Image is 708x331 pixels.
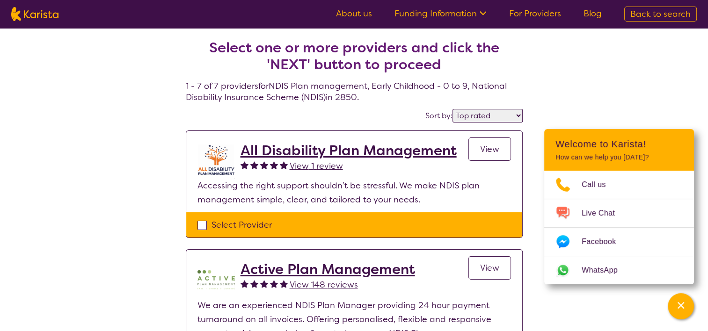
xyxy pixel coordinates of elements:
[290,160,343,172] span: View 1 review
[544,171,694,284] ul: Choose channel
[260,280,268,288] img: fullstar
[197,261,235,298] img: pypzb5qm7jexfhutod0x.png
[336,8,372,19] a: About us
[582,235,627,249] span: Facebook
[260,161,268,169] img: fullstar
[394,8,487,19] a: Funding Information
[280,280,288,288] img: fullstar
[241,161,248,169] img: fullstar
[241,261,415,278] a: Active Plan Management
[270,161,278,169] img: fullstar
[250,161,258,169] img: fullstar
[186,17,523,103] h4: 1 - 7 of 7 providers for NDIS Plan management , Early Childhood - 0 to 9 , National Disability In...
[197,39,511,73] h2: Select one or more providers and click the 'NEXT' button to proceed
[270,280,278,288] img: fullstar
[480,144,499,155] span: View
[668,293,694,319] button: Channel Menu
[555,153,683,161] p: How can we help you [DATE]?
[624,7,697,22] a: Back to search
[582,206,626,220] span: Live Chat
[544,129,694,284] div: Channel Menu
[11,7,58,21] img: Karista logo
[197,142,235,179] img: at5vqv0lot2lggohlylh.jpg
[468,256,511,280] a: View
[468,137,511,161] a: View
[280,161,288,169] img: fullstar
[290,279,358,290] span: View 148 reviews
[425,111,453,121] label: Sort by:
[197,179,511,207] p: Accessing the right support shouldn’t be stressful. We make NDIS plan management simple, clear, a...
[509,8,561,19] a: For Providers
[544,256,694,284] a: Web link opens in a new tab.
[480,262,499,273] span: View
[241,142,457,159] a: All Disability Plan Management
[290,278,358,292] a: View 148 reviews
[290,159,343,173] a: View 1 review
[582,263,629,277] span: WhatsApp
[250,280,258,288] img: fullstar
[584,8,602,19] a: Blog
[582,178,617,192] span: Call us
[630,8,691,20] span: Back to search
[241,280,248,288] img: fullstar
[555,138,683,150] h2: Welcome to Karista!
